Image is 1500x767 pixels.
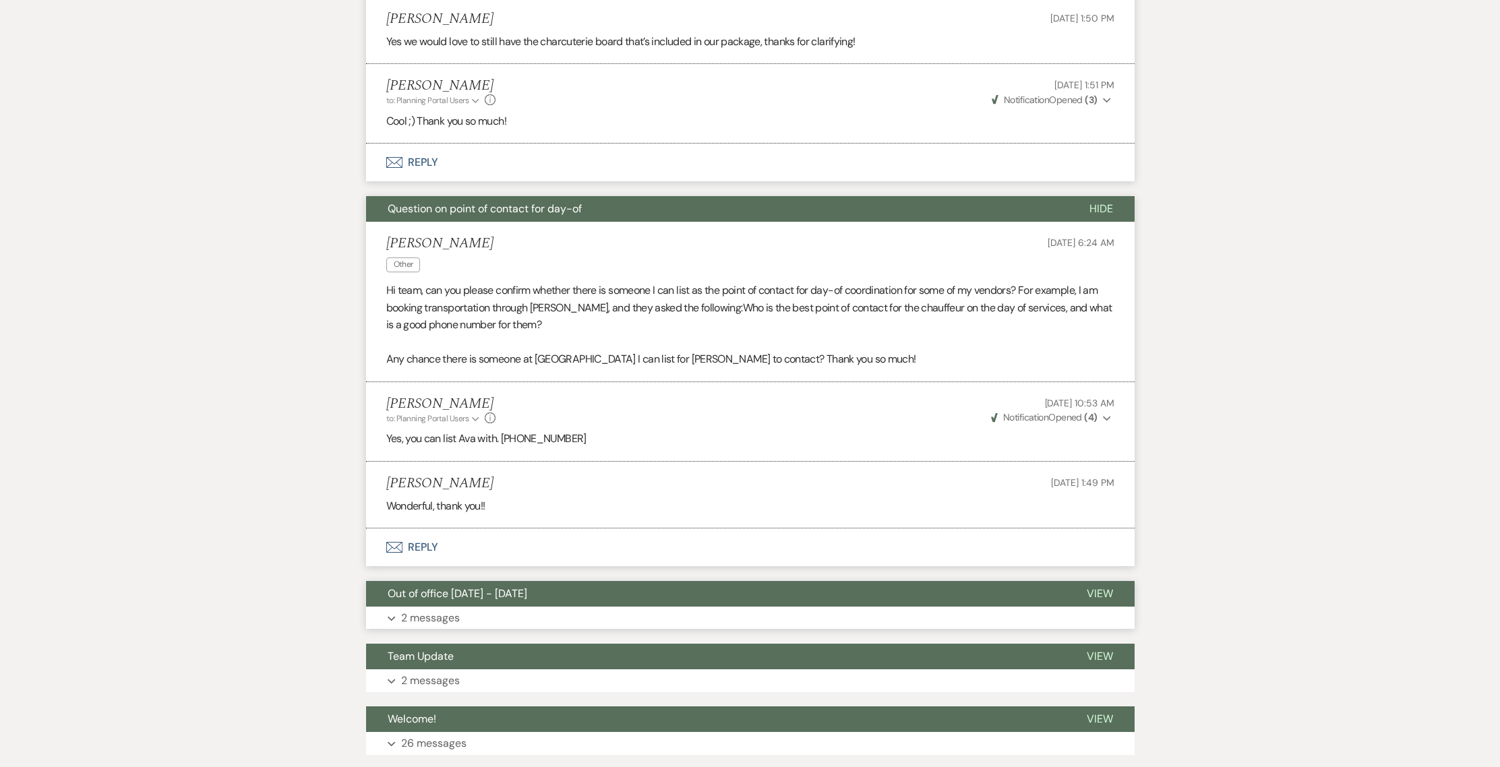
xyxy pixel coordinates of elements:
[1050,12,1114,24] span: [DATE] 1:50 PM
[1003,411,1048,423] span: Notification
[990,93,1114,107] button: NotificationOpened (3)
[388,712,436,726] span: Welcome!
[1085,94,1097,106] strong: ( 3 )
[1089,202,1113,216] span: Hide
[386,257,421,272] span: Other
[1087,712,1113,726] span: View
[366,706,1065,732] button: Welcome!
[1068,196,1135,222] button: Hide
[386,497,1114,515] p: Wonderful, thank you!!
[366,644,1065,669] button: Team Update
[386,95,469,106] span: to: Planning Portal Users
[386,33,1114,51] p: Yes we would love to still have the charcuterie board that’s included in our package, thanks for ...
[386,396,496,412] h5: [PERSON_NAME]
[366,669,1135,692] button: 2 messages
[386,413,469,424] span: to: Planning Portal Users
[366,144,1135,181] button: Reply
[1051,477,1114,489] span: [DATE] 1:49 PM
[366,732,1135,755] button: 26 messages
[388,586,527,601] span: Out of office [DATE] - [DATE]
[386,475,493,492] h5: [PERSON_NAME]
[1087,649,1113,663] span: View
[1065,581,1135,607] button: View
[386,301,1112,332] span: Who is the best point of contact for the chauffeur on the day of services, and what is a good pho...
[386,11,493,28] h5: [PERSON_NAME]
[386,94,482,106] button: to: Planning Portal Users
[386,113,1114,130] p: Cool ;) Thank you so much!
[992,94,1098,106] span: Opened
[386,352,916,366] span: Any chance there is someone at [GEOGRAPHIC_DATA] I can list for [PERSON_NAME] to contact? Thank y...
[366,607,1135,630] button: 2 messages
[401,672,460,689] p: 2 messages
[991,411,1098,423] span: Opened
[1048,237,1114,249] span: [DATE] 6:24 AM
[1087,586,1113,601] span: View
[366,196,1068,222] button: Question on point of contact for day-of
[388,649,454,663] span: Team Update
[1065,706,1135,732] button: View
[386,430,1114,448] p: Yes, you can list Ava with. [PHONE_NUMBER]
[989,410,1114,425] button: NotificationOpened (4)
[1004,94,1049,106] span: Notification
[1045,397,1114,409] span: [DATE] 10:53 AM
[401,735,467,752] p: 26 messages
[1065,644,1135,669] button: View
[386,412,482,425] button: to: Planning Portal Users
[1054,79,1114,91] span: [DATE] 1:51 PM
[366,581,1065,607] button: Out of office [DATE] - [DATE]
[401,609,460,627] p: 2 messages
[386,78,496,94] h5: [PERSON_NAME]
[386,235,493,252] h5: [PERSON_NAME]
[366,528,1135,566] button: Reply
[388,202,582,216] span: Question on point of contact for day-of
[1084,411,1097,423] strong: ( 4 )
[386,282,1114,334] p: Hi team, can you please confirm whether there is someone I can list as the point of contact for d...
